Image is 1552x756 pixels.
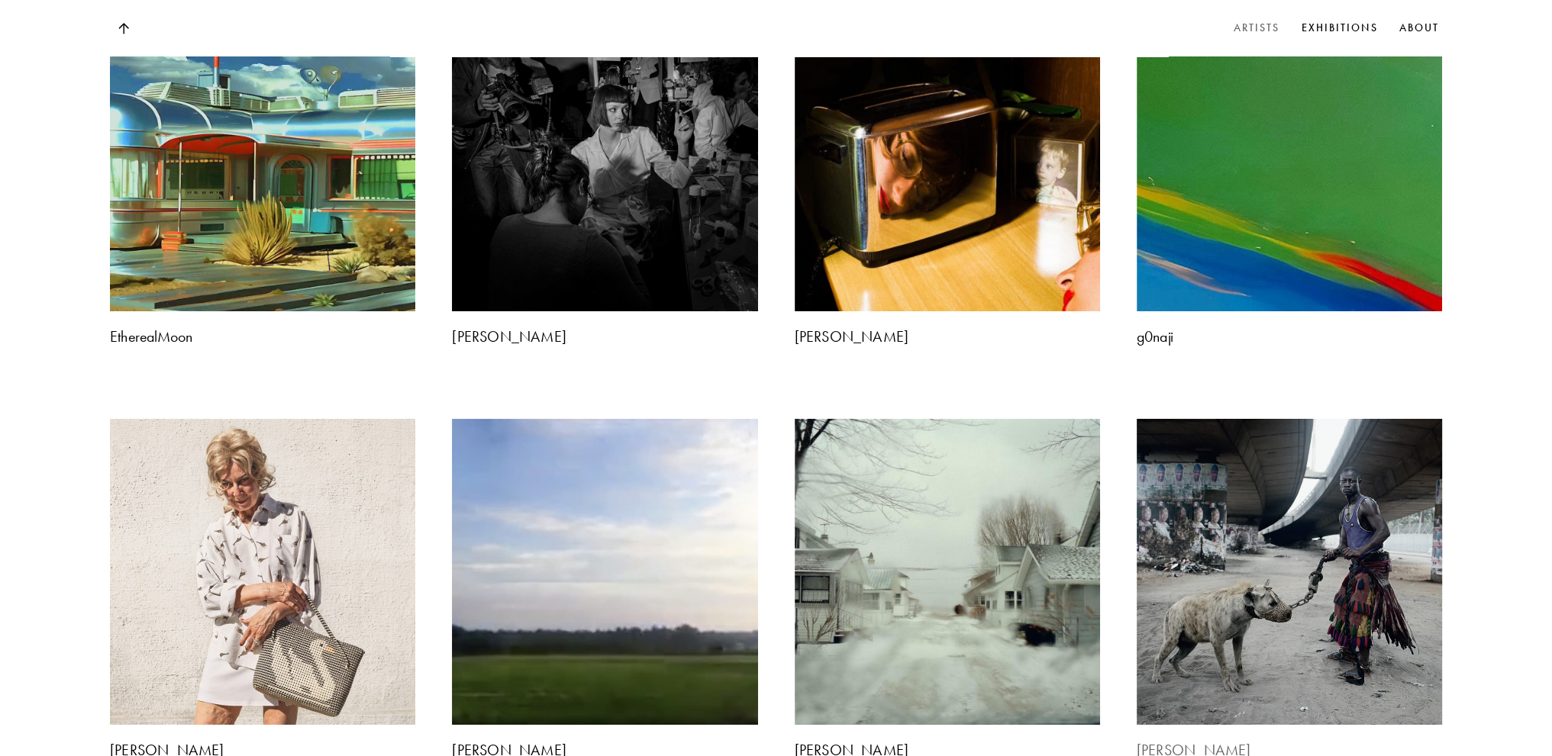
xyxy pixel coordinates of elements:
a: Artist Profileg0naji [1137,6,1442,346]
a: Artist Profile[PERSON_NAME] [452,6,757,346]
a: Artist Profile[PERSON_NAME] [795,6,1100,346]
img: Artist Profile [795,6,1100,311]
img: Artist Profile [110,6,415,311]
img: Artist Profile [452,6,757,311]
a: Artists [1231,17,1283,40]
img: Artist Profile [795,419,1100,724]
a: Exhibitions [1298,17,1380,40]
a: About [1396,17,1443,40]
img: Artist Profile [110,419,415,724]
b: [PERSON_NAME] [452,327,566,346]
img: Artist Profile [1137,6,1442,311]
a: Artist ProfileEtherealMoon [110,6,415,346]
b: [PERSON_NAME] [795,327,909,346]
b: EtherealMoon [110,327,192,346]
img: Artist Profile [452,419,757,724]
img: Top [118,23,128,34]
b: g0naji [1137,327,1173,346]
img: Artist Profile [1129,411,1450,732]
